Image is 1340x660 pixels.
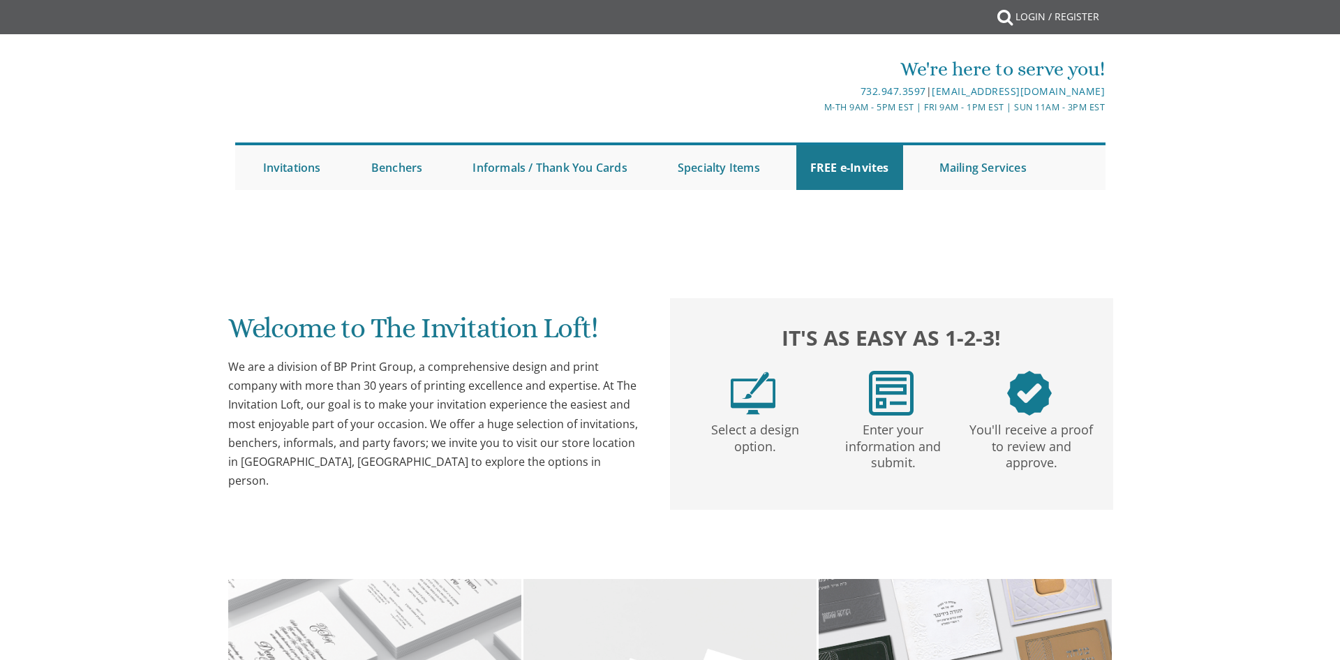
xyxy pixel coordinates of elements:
[731,371,775,416] img: step1.png
[684,322,1099,353] h2: It's as easy as 1-2-3!
[526,83,1105,100] div: |
[459,145,641,190] a: Informals / Thank You Cards
[689,416,821,455] p: Select a design option.
[869,371,914,416] img: step2.png
[796,145,903,190] a: FREE e-Invites
[861,85,926,98] a: 732.947.3597
[526,55,1105,83] div: We're here to serve you!
[228,358,643,490] div: We are a division of BP Print Group, a comprehensive design and print company with more than 30 y...
[827,416,960,471] p: Enter your information and submit.
[925,145,1041,190] a: Mailing Services
[664,145,774,190] a: Specialty Items
[965,416,1098,471] p: You'll receive a proof to review and approve.
[249,145,335,190] a: Invitations
[228,313,643,354] h1: Welcome to The Invitation Loft!
[526,100,1105,115] div: M-Th 9am - 5pm EST | Fri 9am - 1pm EST | Sun 11am - 3pm EST
[357,145,437,190] a: Benchers
[1007,371,1052,416] img: step3.png
[932,85,1105,98] a: [EMAIL_ADDRESS][DOMAIN_NAME]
